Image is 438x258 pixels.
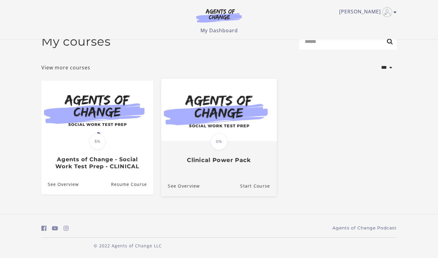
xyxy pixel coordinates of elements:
[64,224,69,233] a: https://www.instagram.com/agentsofchangeprep/ (Open in a new window)
[200,27,238,34] a: My Dashboard
[168,157,270,164] h3: Clinical Power Pack
[190,9,248,23] img: Agents of Change Logo
[41,34,111,49] h2: My courses
[240,176,277,196] a: Clinical Power Pack: Resume Course
[111,175,153,194] a: Agents of Change - Social Work Test Prep - CLINICAL: Resume Course
[52,225,58,231] i: https://www.youtube.com/c/AgentsofChangeTestPrepbyMeaganMitchell (Open in a new window)
[52,224,58,233] a: https://www.youtube.com/c/AgentsofChangeTestPrepbyMeaganMitchell (Open in a new window)
[41,225,47,231] i: https://www.facebook.com/groups/aswbtestprep (Open in a new window)
[161,176,200,196] a: Clinical Power Pack: See Overview
[64,225,69,231] i: https://www.instagram.com/agentsofchangeprep/ (Open in a new window)
[41,175,79,194] a: Agents of Change - Social Work Test Prep - CLINICAL: See Overview
[210,133,228,150] span: 0%
[332,225,397,231] a: Agents of Change Podcast
[41,224,47,233] a: https://www.facebook.com/groups/aswbtestprep (Open in a new window)
[41,242,214,249] p: © 2022 Agents of Change LLC
[41,64,90,71] a: View more courses
[89,133,106,150] span: 5%
[48,156,147,170] h3: Agents of Change - Social Work Test Prep - CLINICAL
[339,7,394,17] a: Toggle menu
